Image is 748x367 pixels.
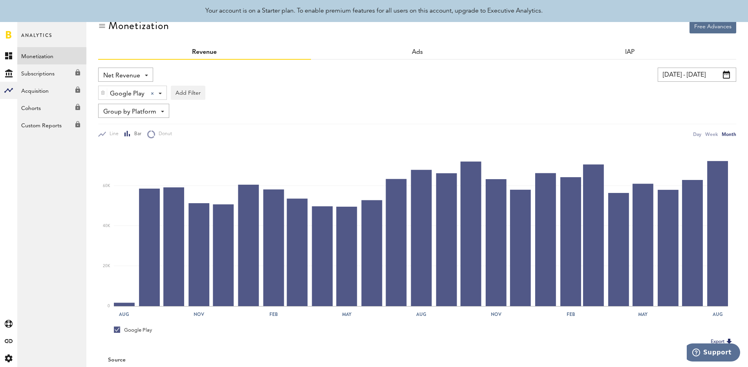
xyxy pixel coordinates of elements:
[17,64,86,82] a: Subscriptions
[101,90,105,95] img: trash_awesome_blue.svg
[106,131,119,138] span: Line
[705,130,718,138] div: Week
[103,224,110,228] text: 40K
[108,19,169,32] div: Monetization
[17,99,86,116] a: Cohorts
[708,337,736,347] button: Export
[724,337,734,347] img: Export
[103,69,140,83] span: Net Revenue
[103,184,110,188] text: 60K
[412,49,423,55] a: Ads
[689,19,736,33] button: Free Advances
[131,131,141,138] span: Bar
[194,311,205,318] text: Nov
[151,92,154,95] div: Clear
[625,49,635,55] a: IAP
[103,264,110,268] text: 20K
[114,327,152,334] div: Google Play
[342,311,352,318] text: May
[155,131,172,138] span: Donut
[638,311,648,318] text: May
[722,130,736,138] div: Month
[269,311,278,318] text: Feb
[491,311,502,318] text: Nov
[17,116,86,134] a: Custom Reports
[103,105,156,119] span: Group by Platform
[21,31,52,47] span: Analytics
[99,86,107,99] div: Delete
[687,343,740,363] iframe: Opens a widget where you can find more information
[567,311,575,318] text: Feb
[17,47,86,64] a: Monetization
[712,311,723,318] text: Aug
[192,49,217,55] a: Revenue
[108,304,110,308] text: 0
[119,311,129,318] text: Aug
[17,82,86,99] a: Acquisition
[427,357,727,363] div: Period total
[205,6,543,16] div: Your account is on a Starter plan. To enable premium features for all users on this account, upgr...
[693,130,701,138] div: Day
[171,86,205,100] button: Add Filter
[416,311,426,318] text: Aug
[108,357,126,363] div: Source
[110,87,144,101] span: Google Play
